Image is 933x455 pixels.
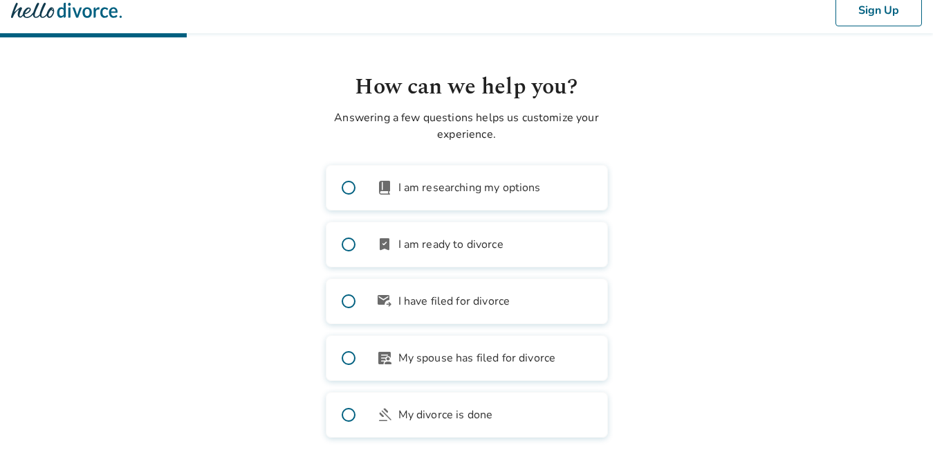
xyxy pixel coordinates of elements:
[398,350,556,366] span: My spouse has filed for divorce
[376,179,393,196] span: book_2
[376,407,393,423] span: gavel
[398,179,541,196] span: I am researching my options
[398,236,504,253] span: I am ready to divorce
[326,71,608,104] h1: How can we help you?
[376,350,393,366] span: article_person
[376,236,393,253] span: bookmark_check
[398,293,510,310] span: I have filed for divorce
[376,293,393,310] span: outgoing_mail
[326,109,608,143] p: Answering a few questions helps us customize your experience.
[864,389,933,455] iframe: Chat Widget
[398,407,493,423] span: My divorce is done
